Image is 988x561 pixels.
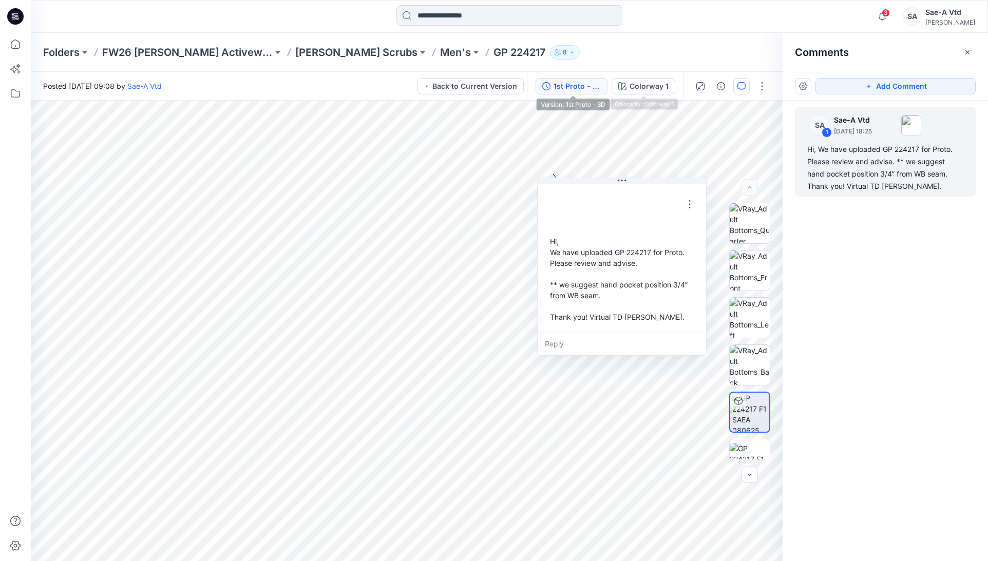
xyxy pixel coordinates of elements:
div: [PERSON_NAME] [925,18,975,26]
p: Sae-A Vtd [834,114,872,126]
p: [DATE] 18:25 [834,126,872,137]
button: 8 [550,45,580,60]
img: VRay_Adult Bottoms_Quarter [730,203,770,243]
a: Sae-A Vtd [127,82,162,90]
p: GP 224217 [493,45,546,60]
img: GP 224217 F1 SAEA 080625 Colorway 1 [732,393,769,432]
div: SA [809,115,830,136]
button: Add Comment [815,78,976,94]
span: 3 [882,9,890,17]
button: Back to Current Version [417,78,524,94]
div: 1st Proto - 3D [554,81,601,92]
div: Hi, We have uploaded GP 224217 for Proto. Please review and advise. ** we suggest hand pocket pos... [807,143,963,192]
a: [PERSON_NAME] Scrubs [295,45,417,60]
img: GP 224217 F1 SAEA [730,443,770,475]
img: VRay_Adult Bottoms_Back [730,345,770,385]
div: Sae-A Vtd [925,6,975,18]
button: Colorway 1 [612,78,675,94]
div: SA [903,7,921,26]
a: Folders [43,45,80,60]
button: 1st Proto - 3D [536,78,607,94]
a: Men's [440,45,471,60]
span: Posted [DATE] 09:08 by [43,81,162,91]
h2: Comments [795,46,849,59]
div: Reply [538,333,706,355]
p: 8 [563,47,567,58]
div: Colorway 1 [630,81,669,92]
a: FW26 [PERSON_NAME] Activewear [102,45,273,60]
div: 1 [822,127,832,138]
img: VRay_Adult Bottoms_Left [730,298,770,338]
button: Details [713,78,729,94]
img: VRay_Adult Bottoms_Front [730,250,770,291]
div: Hi, We have uploaded GP 224217 for Proto. Please review and advise. ** we suggest hand pocket pos... [546,232,698,326]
